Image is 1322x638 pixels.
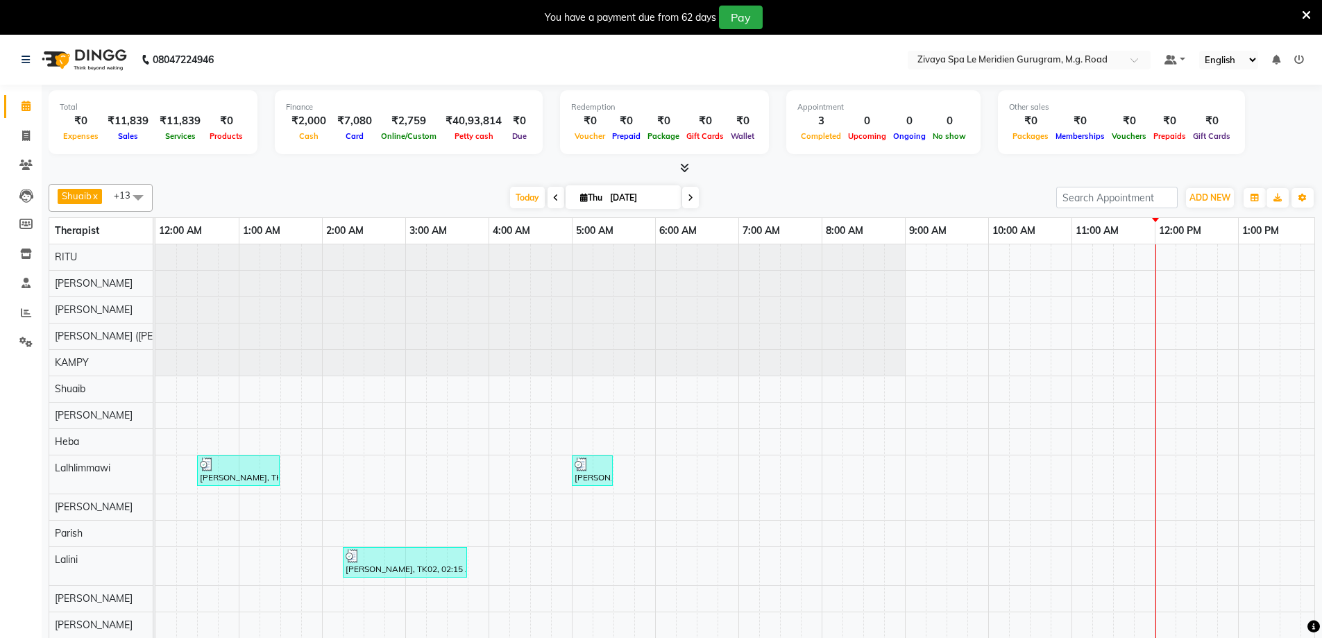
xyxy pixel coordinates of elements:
span: Vouchers [1108,131,1150,141]
div: ₹2,759 [378,113,440,129]
div: ₹0 [571,113,609,129]
button: Pay [719,6,763,29]
img: logo [35,40,130,79]
div: Other sales [1009,101,1234,113]
div: ₹0 [727,113,758,129]
span: Due [509,131,530,141]
span: [PERSON_NAME] [55,592,133,605]
a: x [92,190,98,201]
span: Prepaids [1150,131,1189,141]
span: [PERSON_NAME] [55,501,133,513]
div: ₹7,080 [332,113,378,129]
a: 3:00 AM [406,221,450,241]
input: Search Appointment [1056,187,1178,208]
div: Total [60,101,246,113]
a: 2:00 AM [323,221,367,241]
a: 4:00 AM [489,221,534,241]
span: Online/Custom [378,131,440,141]
a: 12:00 PM [1155,221,1205,241]
div: ₹0 [683,113,727,129]
span: Cash [296,131,322,141]
span: ADD NEW [1189,192,1230,203]
span: Petty cash [451,131,497,141]
div: 3 [797,113,845,129]
div: ₹0 [1052,113,1108,129]
span: Wallet [727,131,758,141]
input: 2025-09-04 [606,187,675,208]
div: Redemption [571,101,758,113]
span: Sales [115,131,142,141]
span: Completed [797,131,845,141]
span: [PERSON_NAME] ([PERSON_NAME]) [55,330,219,342]
div: ₹2,000 [286,113,332,129]
a: 12:00 AM [155,221,205,241]
div: [PERSON_NAME], TK02, 02:15 AM-03:45 AM, Swedish De-Stress - 90 Mins [344,549,466,576]
div: ₹0 [1189,113,1234,129]
div: Appointment [797,101,969,113]
a: 7:00 AM [739,221,783,241]
span: Upcoming [845,131,890,141]
a: 9:00 AM [906,221,950,241]
span: Therapist [55,224,99,237]
a: 5:00 AM [573,221,617,241]
span: Shuaib [62,190,92,201]
div: ₹0 [1150,113,1189,129]
span: RITU [55,251,77,263]
div: 0 [845,113,890,129]
div: [PERSON_NAME], TK01, 12:30 AM-01:30 AM, Javanese Pampering - 60 Mins [198,457,278,484]
span: [PERSON_NAME] [55,277,133,289]
span: KAMPY [55,356,89,369]
a: 8:00 AM [822,221,867,241]
span: No show [929,131,969,141]
a: 11:00 AM [1072,221,1122,241]
span: Heba [55,435,79,448]
div: ₹11,839 [102,113,154,129]
div: ₹0 [644,113,683,129]
span: Today [510,187,545,208]
div: ₹0 [60,113,102,129]
div: ₹0 [609,113,644,129]
div: ₹40,93,814 [440,113,507,129]
span: Card [342,131,367,141]
span: Ongoing [890,131,929,141]
div: ₹11,839 [154,113,206,129]
b: 08047224946 [153,40,214,79]
span: Lalini [55,553,78,566]
span: Prepaid [609,131,644,141]
div: Finance [286,101,532,113]
span: Parish [55,527,83,539]
span: +13 [114,190,141,201]
span: Memberships [1052,131,1108,141]
span: Products [206,131,246,141]
span: Lalhlimmawi [55,462,110,474]
span: Packages [1009,131,1052,141]
div: 0 [890,113,929,129]
div: ₹0 [507,113,532,129]
div: ₹0 [1009,113,1052,129]
div: You have a payment due from 62 days [545,10,716,25]
span: Shuaib [55,383,85,395]
span: Expenses [60,131,102,141]
a: 10:00 AM [989,221,1039,241]
span: Thu [577,192,606,203]
a: 1:00 AM [239,221,284,241]
a: 1:00 PM [1239,221,1282,241]
span: Package [644,131,683,141]
span: [PERSON_NAME] [55,409,133,421]
span: Gift Cards [1189,131,1234,141]
span: Gift Cards [683,131,727,141]
span: [PERSON_NAME] [55,619,133,631]
span: Voucher [571,131,609,141]
div: ₹0 [1108,113,1150,129]
div: 0 [929,113,969,129]
div: ₹0 [206,113,246,129]
button: ADD NEW [1186,188,1234,208]
span: [PERSON_NAME] [55,303,133,316]
span: Services [162,131,199,141]
div: [PERSON_NAME], TK03, 05:00 AM-05:30 AM, De-Stress Back & Shoulder Massage - 30 Mins [573,457,611,484]
a: 6:00 AM [656,221,700,241]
